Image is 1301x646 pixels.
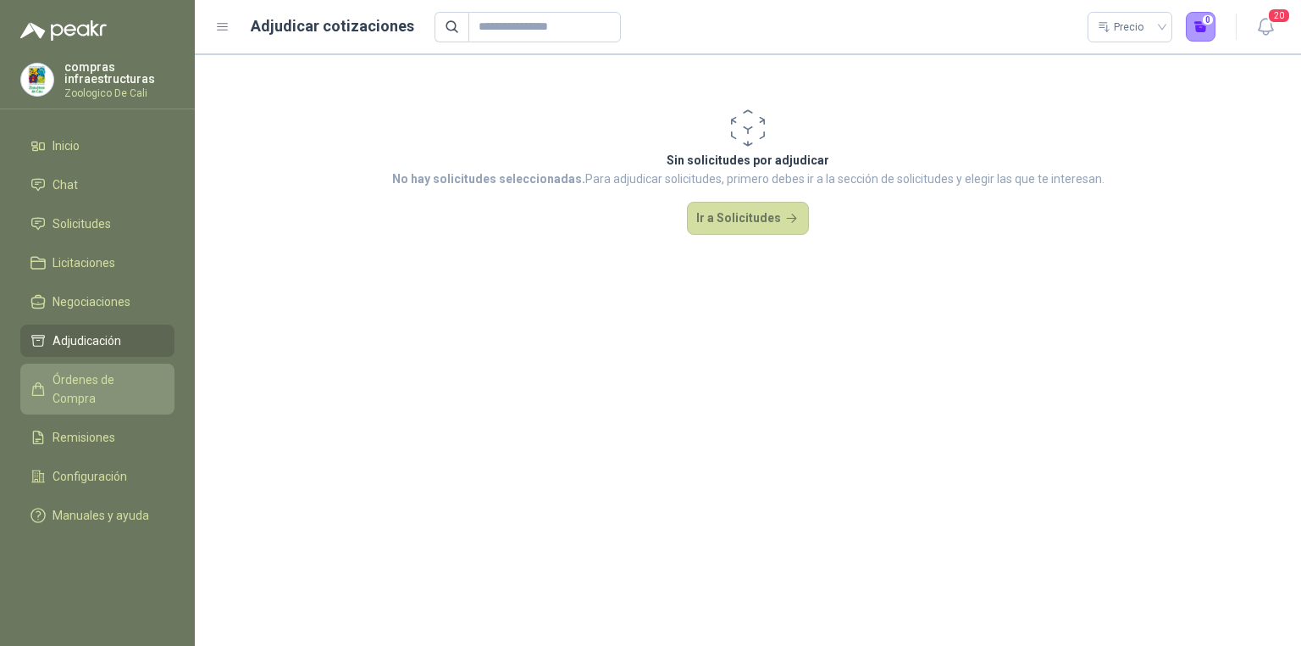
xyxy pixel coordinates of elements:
span: Configuración [53,467,127,486]
span: Adjudicación [53,331,121,350]
a: Manuales y ayuda [20,499,174,532]
span: Negociaciones [53,292,130,311]
strong: No hay solicitudes seleccionadas. [392,172,585,186]
span: Solicitudes [53,214,111,233]
button: 0 [1186,12,1216,42]
button: 20 [1250,12,1281,42]
span: Manuales y ayuda [53,506,149,525]
a: Negociaciones [20,286,174,318]
img: Logo peakr [20,20,107,41]
span: Chat [53,175,78,194]
p: Zoologico De Cali [64,88,174,98]
p: Para adjudicar solicitudes, primero debes ir a la sección de solicitudes y elegir las que te inte... [392,170,1104,188]
img: Company Logo [21,64,53,96]
a: Configuración [20,460,174,493]
span: Remisiones [53,428,115,447]
h1: Adjudicar cotizaciones [251,14,414,38]
a: Chat [20,169,174,201]
span: 20 [1267,8,1291,24]
a: Solicitudes [20,208,174,240]
span: Licitaciones [53,253,115,272]
a: Adjudicación [20,325,174,357]
div: Precio [1098,14,1147,40]
a: Órdenes de Compra [20,364,174,415]
button: Ir a Solicitudes [687,202,809,236]
a: Remisiones [20,421,174,454]
span: Inicio [53,136,80,155]
a: Licitaciones [20,247,174,279]
span: Órdenes de Compra [53,370,158,408]
p: compras infraestructuras [64,61,174,85]
p: Sin solicitudes por adjudicar [392,151,1104,170]
a: Inicio [20,130,174,162]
